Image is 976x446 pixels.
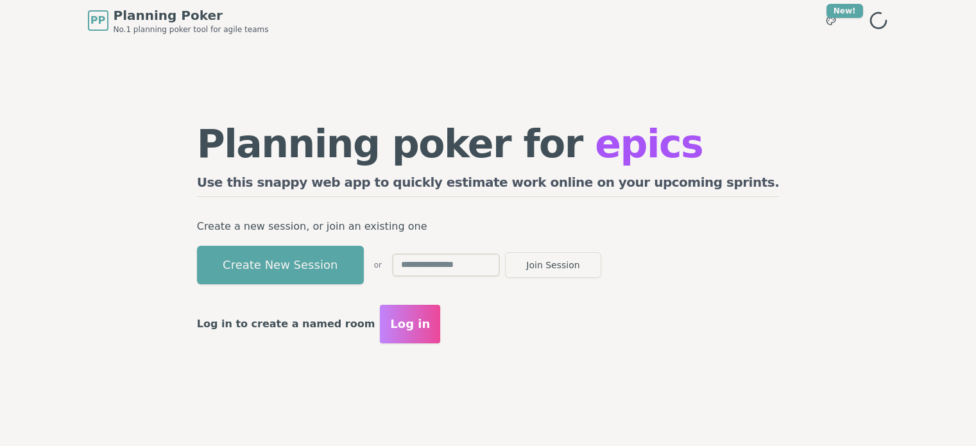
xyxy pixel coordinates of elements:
p: Log in to create a named room [197,315,375,333]
button: Join Session [505,252,601,278]
span: epics [595,121,703,166]
h1: Planning poker for [197,124,780,163]
p: Create a new session, or join an existing one [197,218,780,236]
span: No.1 planning poker tool for agile teams [114,24,269,35]
span: or [374,260,382,270]
div: New! [826,4,863,18]
a: PPPlanning PokerNo.1 planning poker tool for agile teams [88,6,269,35]
button: New! [819,9,843,32]
span: Planning Poker [114,6,269,24]
button: Create New Session [197,246,364,284]
button: Log in [380,305,440,343]
h2: Use this snappy web app to quickly estimate work online on your upcoming sprints. [197,173,780,197]
span: Log in [390,315,430,333]
span: PP [90,13,105,28]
